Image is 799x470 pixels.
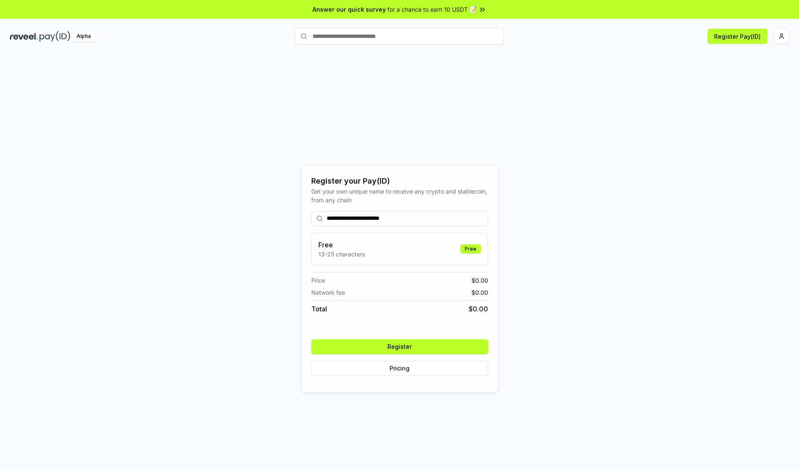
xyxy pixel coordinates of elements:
[311,187,488,204] div: Get your own unique name to receive any crypto and stablecoin, from any chain
[313,5,386,14] span: Answer our quick survey
[10,31,38,42] img: reveel_dark
[318,250,365,259] p: 13-25 characters
[311,361,488,376] button: Pricing
[471,276,488,285] span: $ 0.00
[387,5,476,14] span: for a chance to earn 10 USDT 📝
[471,288,488,297] span: $ 0.00
[707,29,767,44] button: Register Pay(ID)
[311,175,488,187] div: Register your Pay(ID)
[460,244,481,254] div: Free
[311,304,327,314] span: Total
[40,31,70,42] img: pay_id
[318,240,365,250] h3: Free
[311,339,488,354] button: Register
[311,276,325,285] span: Price
[311,288,345,297] span: Network fee
[72,31,95,42] div: Alpha
[469,304,488,314] span: $ 0.00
